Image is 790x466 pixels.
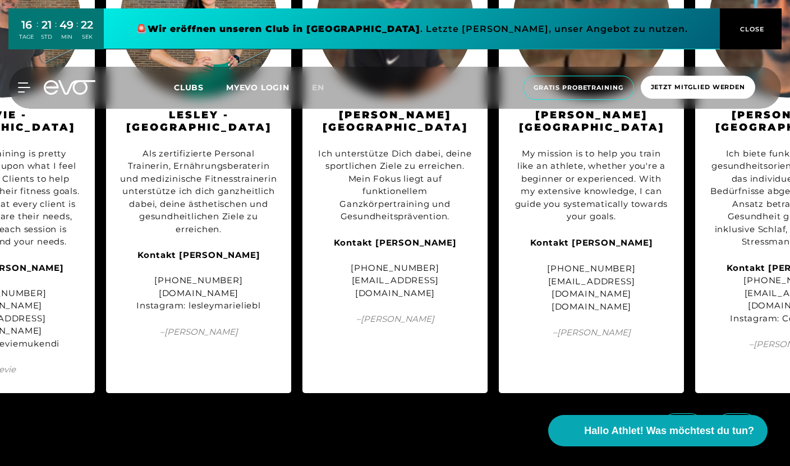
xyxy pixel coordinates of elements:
div: 16 [19,17,34,33]
span: Clubs [174,82,204,93]
div: SEK [81,33,93,41]
span: Gratis Probetraining [534,83,623,93]
a: MYEVO LOGIN [226,82,290,93]
button: CLOSE [720,8,782,49]
a: Jetzt Mitglied werden [637,76,759,100]
div: MIN [59,33,74,41]
div: : [76,18,78,48]
div: 21 [41,17,52,33]
div: My mission is to help you train like an athlete, whether you're a beginner or experienced. With m... [513,147,670,223]
div: 22 [81,17,93,33]
span: – [PERSON_NAME] [120,326,277,339]
div: : [55,18,57,48]
a: Clubs [174,82,226,93]
strong: Kontakt [PERSON_NAME] [334,237,457,248]
div: [PHONE_NUMBER] [EMAIL_ADDRESS][DOMAIN_NAME] [316,237,474,300]
div: TAGE [19,33,34,41]
span: – [PERSON_NAME] [316,313,474,326]
div: [PHONE_NUMBER] [DOMAIN_NAME] Instagram: lesleymarieliebl [120,249,277,312]
a: en [312,81,338,94]
span: Jetzt Mitglied werden [651,82,745,92]
span: en [312,82,324,93]
span: CLOSE [737,24,765,34]
div: STD [41,33,52,41]
div: Als zertifizierte Personal Trainerin, Ernährungsberaterin und medizinische Fitnesstrainerin unter... [120,147,277,236]
div: Ich unterstütze Dich dabei, deine sportlichen Ziele zu erreichen. Mein Fokus liegt auf funktionel... [316,147,474,223]
h3: [PERSON_NAME][GEOGRAPHIC_DATA] [316,109,474,134]
h3: Lesley - [GEOGRAPHIC_DATA] [120,109,277,134]
div: [PHONE_NUMBER] [EMAIL_ADDRESS][DOMAIN_NAME] [DOMAIN_NAME] [513,262,670,313]
span: – [PERSON_NAME] [513,326,670,339]
span: Hallo Athlet! Was möchtest du tun? [584,423,754,439]
strong: Kontakt [PERSON_NAME] [137,250,260,260]
h3: [PERSON_NAME][GEOGRAPHIC_DATA] [513,109,670,134]
strong: Kontakt [PERSON_NAME] [530,237,653,248]
div: 49 [59,17,74,33]
a: Gratis Probetraining [520,76,637,100]
button: Hallo Athlet! Was möchtest du tun? [548,415,768,446]
div: : [36,18,38,48]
